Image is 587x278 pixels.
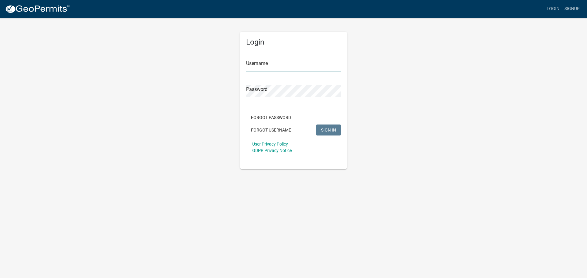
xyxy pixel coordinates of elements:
[246,38,341,47] h5: Login
[252,148,292,153] a: GDPR Privacy Notice
[562,3,582,15] a: Signup
[252,142,288,146] a: User Privacy Policy
[246,112,296,123] button: Forgot Password
[544,3,562,15] a: Login
[321,127,336,132] span: SIGN IN
[316,125,341,135] button: SIGN IN
[246,125,296,135] button: Forgot Username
